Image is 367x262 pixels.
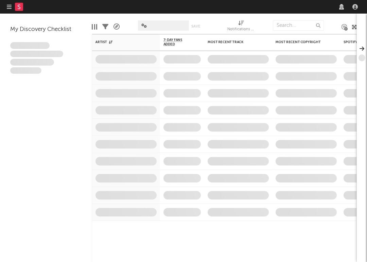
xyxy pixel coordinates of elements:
[92,17,97,37] div: Edit Columns
[113,17,120,37] div: A&R Pipeline
[227,17,255,37] div: Notifications (Artist)
[10,51,63,57] span: Integer aliquet in purus et
[95,40,146,44] div: Artist
[276,40,327,44] div: Most Recent Copyright
[10,25,82,34] div: My Discovery Checklist
[10,42,50,49] span: Lorem ipsum dolor
[10,59,54,66] span: Praesent ac interdum
[102,17,108,37] div: Filters
[191,24,200,28] button: Save
[227,25,255,34] div: Notifications (Artist)
[208,40,259,44] div: Most Recent Track
[10,67,41,74] span: Aliquam viverra
[273,20,324,31] input: Search...
[163,38,191,46] span: 7-Day Fans Added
